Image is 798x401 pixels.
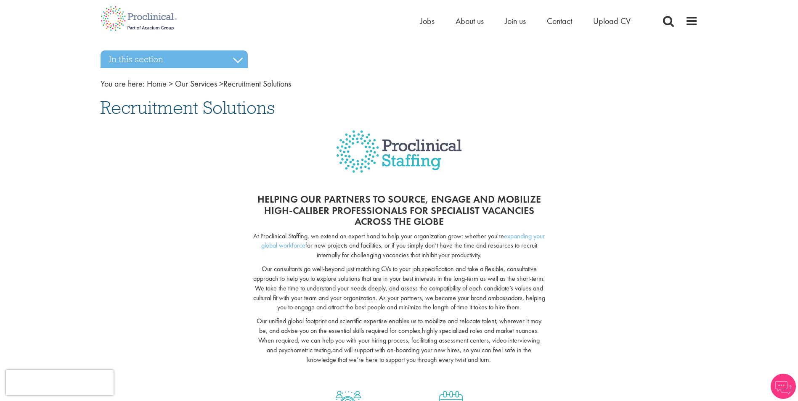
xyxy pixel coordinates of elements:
[456,16,484,26] a: About us
[175,78,217,89] a: breadcrumb link to Our Services
[593,16,631,26] a: Upload CV
[147,78,167,89] a: breadcrumb link to Home
[336,130,462,185] img: Proclinical Staffing
[547,16,572,26] a: Contact
[101,96,275,119] span: Recruitment Solutions
[253,264,545,312] p: Our consultants go well-beyond just matching CVs to your job specification and take a flexible, c...
[253,194,545,227] h2: Helping our partners to source, engage and mobilize high-caliber professionals for specialist vac...
[101,50,248,68] h3: In this section
[253,317,545,364] p: Our unified global footprint and scientific expertise enables us to mobilize and relocate talent,...
[169,78,173,89] span: >
[6,370,114,395] iframe: reCAPTCHA
[219,78,223,89] span: >
[101,78,145,89] span: You are here:
[147,78,291,89] span: Recruitment Solutions
[261,232,545,250] a: expanding your global workforce
[771,374,796,399] img: Chatbot
[505,16,526,26] a: Join us
[253,232,545,261] p: At Proclinical Staffing, we extend an expert hand to help your organization grow; whether you're ...
[420,16,435,26] a: Jobs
